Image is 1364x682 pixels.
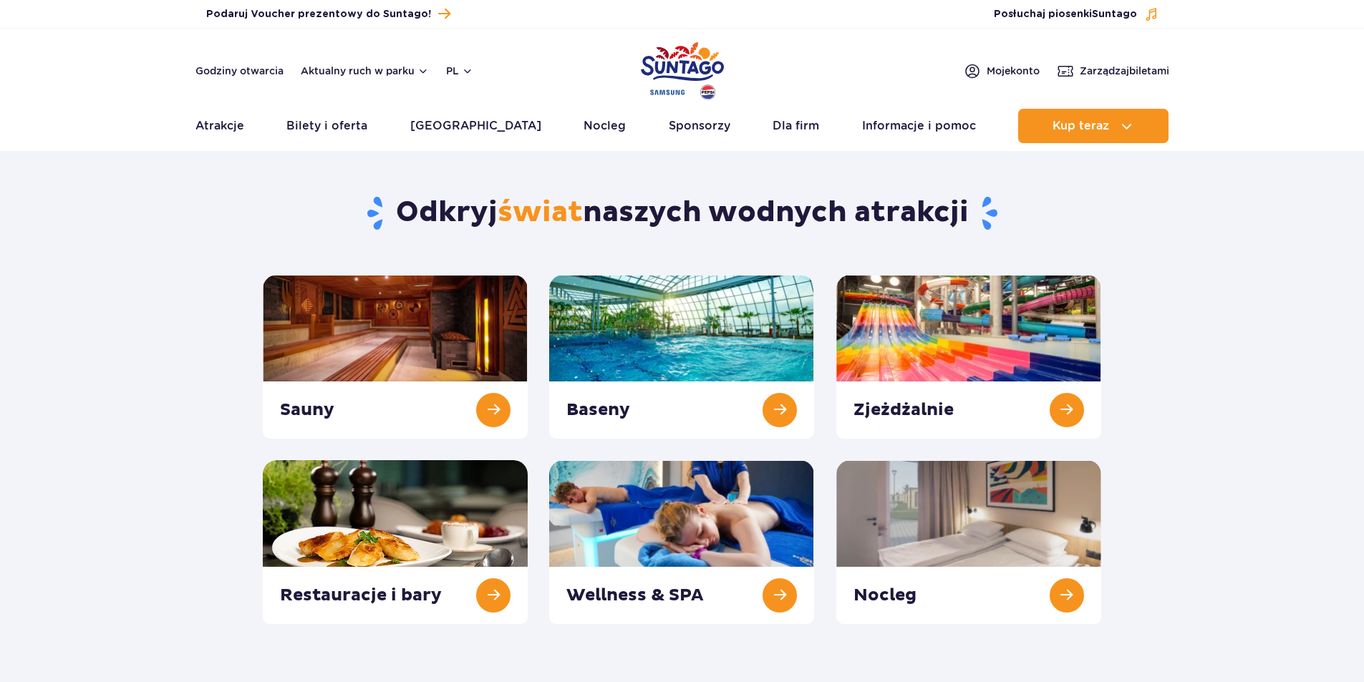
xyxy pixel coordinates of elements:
button: Aktualny ruch w parku [301,65,429,77]
span: Posłuchaj piosenki [994,7,1137,21]
span: Podaruj Voucher prezentowy do Suntago! [206,7,431,21]
a: Godziny otwarcia [195,64,284,78]
span: świat [498,195,583,230]
a: Zarządzajbiletami [1057,62,1169,79]
a: [GEOGRAPHIC_DATA] [410,109,541,143]
a: Podaruj Voucher prezentowy do Suntago! [206,4,450,24]
button: pl [446,64,473,78]
span: Zarządzaj biletami [1080,64,1169,78]
a: Dla firm [773,109,819,143]
button: Kup teraz [1018,109,1169,143]
span: Moje konto [987,64,1040,78]
a: Park of Poland [641,36,724,102]
a: Bilety i oferta [286,109,367,143]
a: Informacje i pomoc [862,109,976,143]
h1: Odkryj naszych wodnych atrakcji [263,195,1101,232]
span: Suntago [1092,9,1137,19]
button: Posłuchaj piosenkiSuntago [994,7,1159,21]
a: Atrakcje [195,109,244,143]
a: Mojekonto [964,62,1040,79]
a: Sponsorzy [669,109,730,143]
a: Nocleg [584,109,626,143]
span: Kup teraz [1053,120,1109,132]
